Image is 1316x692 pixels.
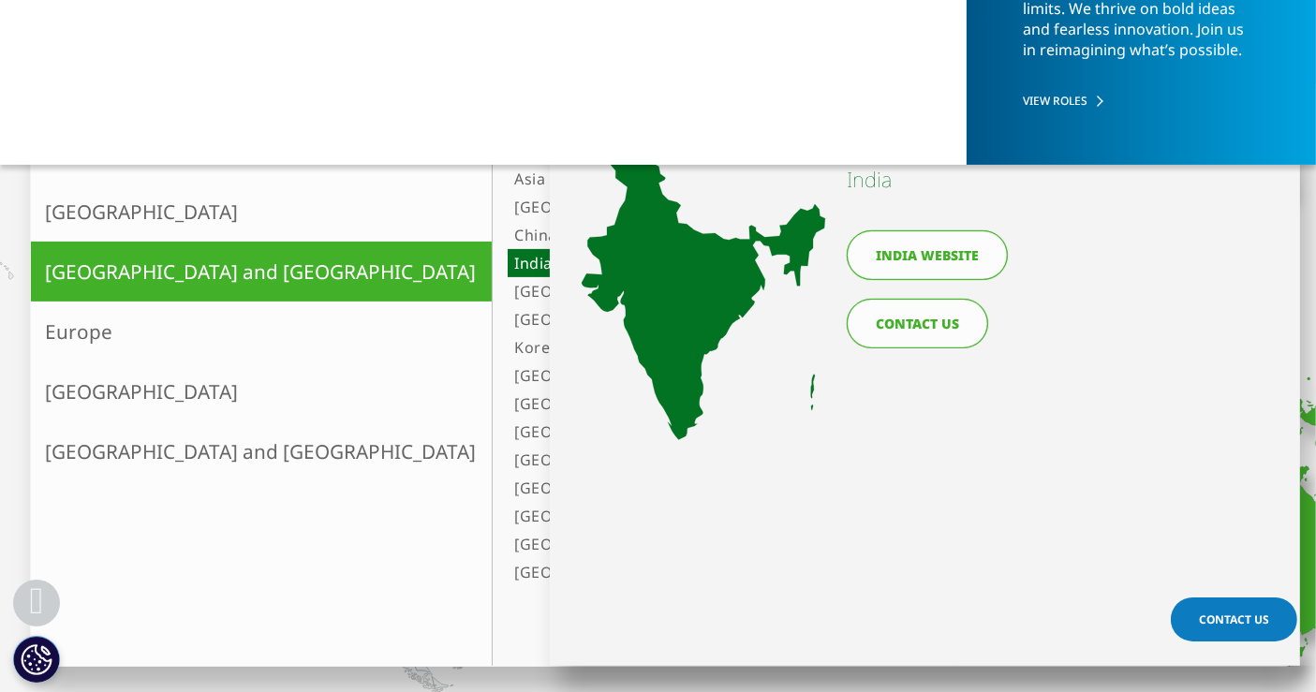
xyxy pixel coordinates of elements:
a: China [508,221,891,249]
span: Contact Us [1199,611,1269,627]
a: VIEW ROLES [1023,93,1258,109]
a: CONTACT US [847,299,988,348]
h4: India [847,165,1017,193]
a: [GEOGRAPHIC_DATA] [31,361,492,421]
a: Asia Pacific [508,165,891,193]
a: Europe [31,302,492,361]
a: [GEOGRAPHIC_DATA] [508,390,891,418]
a: [GEOGRAPHIC_DATA] [508,558,891,586]
a: [GEOGRAPHIC_DATA] [508,361,891,390]
button: Cookies Settings [13,636,60,683]
a: [GEOGRAPHIC_DATA] [508,502,891,530]
a: India [508,249,891,277]
a: [GEOGRAPHIC_DATA] [508,277,891,305]
a: [GEOGRAPHIC_DATA] [31,182,492,242]
a: [GEOGRAPHIC_DATA] [508,474,891,502]
a: [GEOGRAPHIC_DATA] [508,305,891,333]
a: India website [847,230,1008,280]
a: Contact Us [1171,597,1297,641]
a: [GEOGRAPHIC_DATA] and [GEOGRAPHIC_DATA] [508,193,891,221]
a: [GEOGRAPHIC_DATA] [508,418,891,446]
a: [GEOGRAPHIC_DATA] and [GEOGRAPHIC_DATA] [31,242,492,302]
a: Korea [508,333,891,361]
a: [GEOGRAPHIC_DATA] [508,530,891,558]
a: [GEOGRAPHIC_DATA] [508,446,891,474]
a: [GEOGRAPHIC_DATA] and [GEOGRAPHIC_DATA] [31,421,492,481]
